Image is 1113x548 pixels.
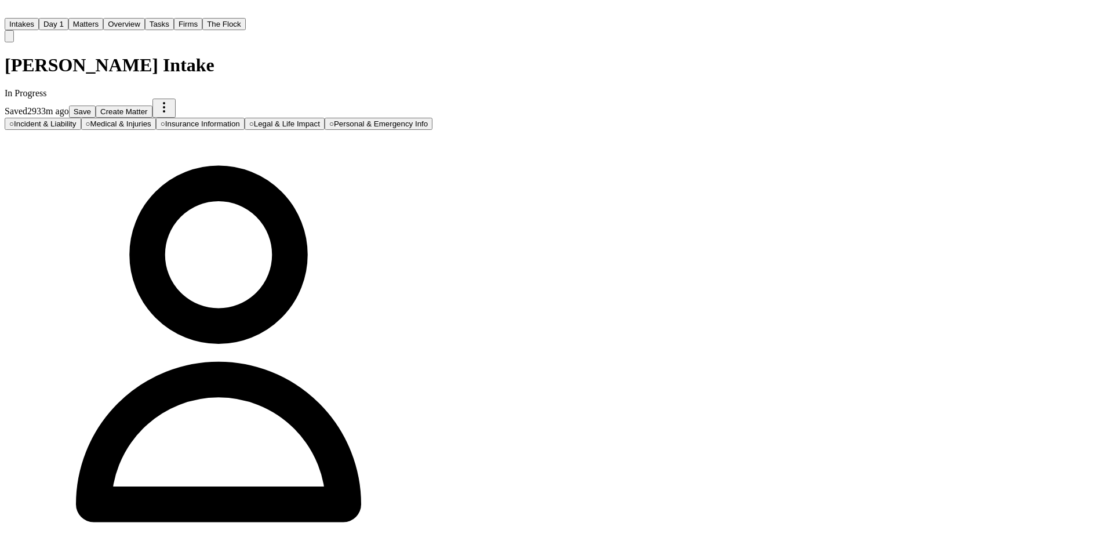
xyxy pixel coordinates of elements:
[249,119,254,128] span: ○
[5,118,81,130] button: Go to Incident & Liability
[202,19,246,28] a: The Flock
[334,119,428,128] span: Personal & Emergency Info
[86,119,90,128] span: ○
[90,119,151,128] span: Medical & Injuries
[245,118,325,130] button: Go to Legal & Life Impact
[5,88,46,98] span: In Progress
[145,19,174,28] a: Tasks
[39,19,68,28] a: Day 1
[5,8,19,17] a: Home
[5,19,39,28] a: Intakes
[69,106,96,118] button: Save
[96,106,152,118] button: Create Matter
[152,99,176,118] button: More actions
[5,5,19,16] img: Finch Logo
[325,118,432,130] button: Go to Personal & Emergency Info
[202,18,246,30] button: The Flock
[174,18,202,30] button: Firms
[174,19,202,28] a: Firms
[156,118,245,130] button: Go to Insurance Information
[39,18,68,30] button: Day 1
[329,119,334,128] span: ○
[145,18,174,30] button: Tasks
[5,106,69,116] span: Saved 2933m ago
[14,119,76,128] span: Incident & Liability
[68,18,103,30] button: Matters
[68,19,103,28] a: Matters
[5,55,432,76] h1: [PERSON_NAME] Intake
[165,119,240,128] span: Insurance Information
[9,119,14,128] span: ○
[81,118,156,130] button: Go to Medical & Injuries
[161,119,165,128] span: ○
[103,18,145,30] button: Overview
[103,19,145,28] a: Overview
[5,18,39,30] button: Intakes
[254,119,320,128] span: Legal & Life Impact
